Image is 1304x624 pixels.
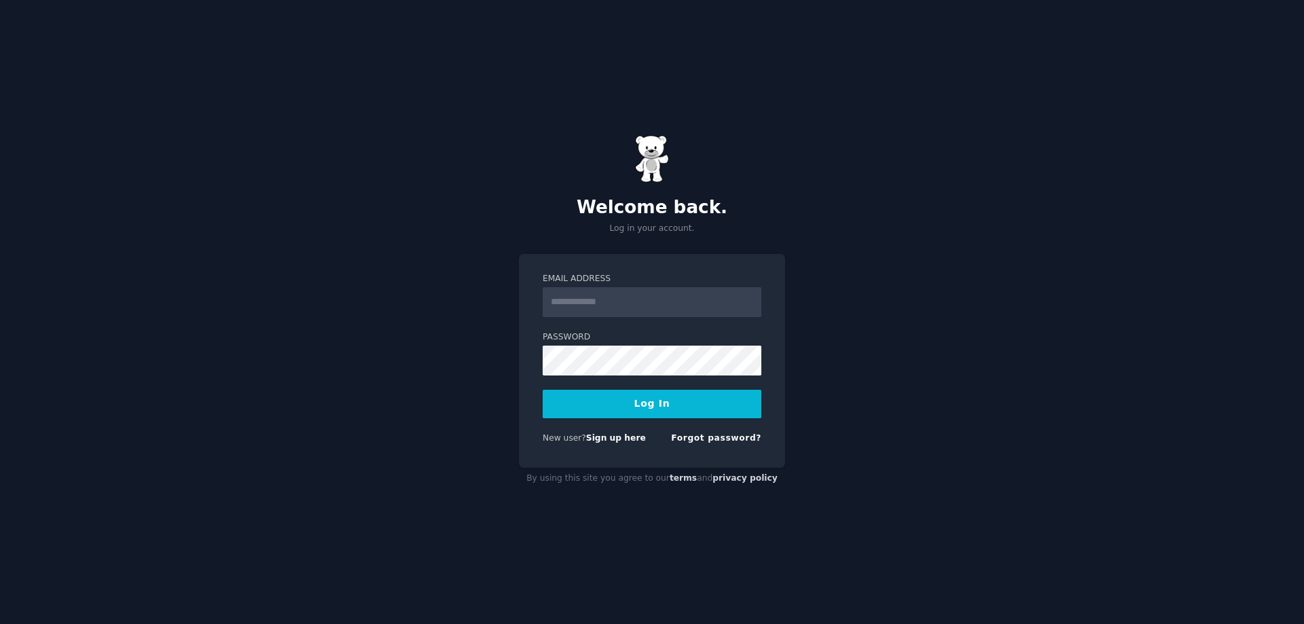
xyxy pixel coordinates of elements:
label: Password [543,331,761,344]
a: privacy policy [712,473,778,483]
label: Email Address [543,273,761,285]
a: Sign up here [586,433,646,443]
button: Log In [543,390,761,418]
a: terms [670,473,697,483]
a: Forgot password? [671,433,761,443]
h2: Welcome back. [519,197,785,219]
p: Log in your account. [519,223,785,235]
span: New user? [543,433,586,443]
div: By using this site you agree to our and [519,468,785,490]
img: Gummy Bear [635,135,669,183]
